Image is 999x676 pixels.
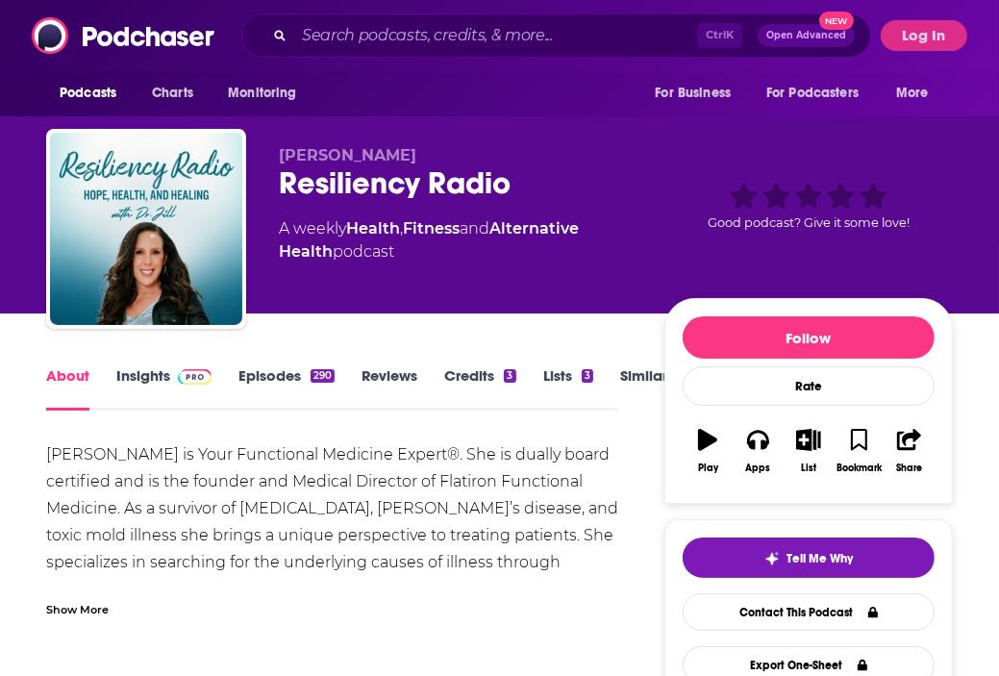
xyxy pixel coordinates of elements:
[444,366,515,411] a: Credits3
[311,369,335,383] div: 290
[241,13,871,58] div: Search podcasts, credits, & more...
[460,219,489,238] span: and
[582,369,593,383] div: 3
[139,75,205,112] a: Charts
[362,366,417,411] a: Reviews
[46,75,141,112] button: open menu
[279,146,416,164] span: [PERSON_NAME]
[896,463,922,474] div: Share
[294,20,697,51] input: Search podcasts, credits, & more...
[178,369,212,385] img: Podchaser Pro
[787,551,854,566] span: Tell Me Why
[228,80,296,107] span: Monitoring
[837,463,882,474] div: Bookmark
[683,316,935,359] button: Follow
[746,463,771,474] div: Apps
[683,593,935,631] a: Contact This Podcast
[403,219,460,238] a: Fitness
[620,366,667,411] a: Similar
[766,80,859,107] span: For Podcasters
[152,80,193,107] span: Charts
[801,463,816,474] div: List
[896,80,929,107] span: More
[784,416,834,486] button: List
[698,463,718,474] div: Play
[764,551,780,566] img: tell me why sparkle
[238,366,335,411] a: Episodes290
[708,215,910,230] span: Good podcast? Give it some love!
[754,75,887,112] button: open menu
[758,24,855,47] button: Open AdvancedNew
[683,366,935,406] div: Rate
[46,366,89,411] a: About
[116,366,212,411] a: InsightsPodchaser Pro
[664,146,953,265] div: Good podcast? Give it some love!
[883,75,953,112] button: open menu
[733,416,783,486] button: Apps
[543,366,593,411] a: Lists3
[32,17,216,54] img: Podchaser - Follow, Share and Rate Podcasts
[641,75,755,112] button: open menu
[60,80,116,107] span: Podcasts
[50,133,242,325] img: Resiliency Radio
[683,538,935,578] button: tell me why sparkleTell Me Why
[655,80,731,107] span: For Business
[400,219,403,238] span: ,
[504,369,515,383] div: 3
[279,217,634,263] div: A weekly podcast
[683,416,733,486] button: Play
[885,416,935,486] button: Share
[881,20,967,51] button: Log In
[834,416,884,486] button: Bookmark
[697,23,742,48] span: Ctrl K
[346,219,400,238] a: Health
[214,75,321,112] button: open menu
[819,12,854,30] span: New
[766,31,846,40] span: Open Advanced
